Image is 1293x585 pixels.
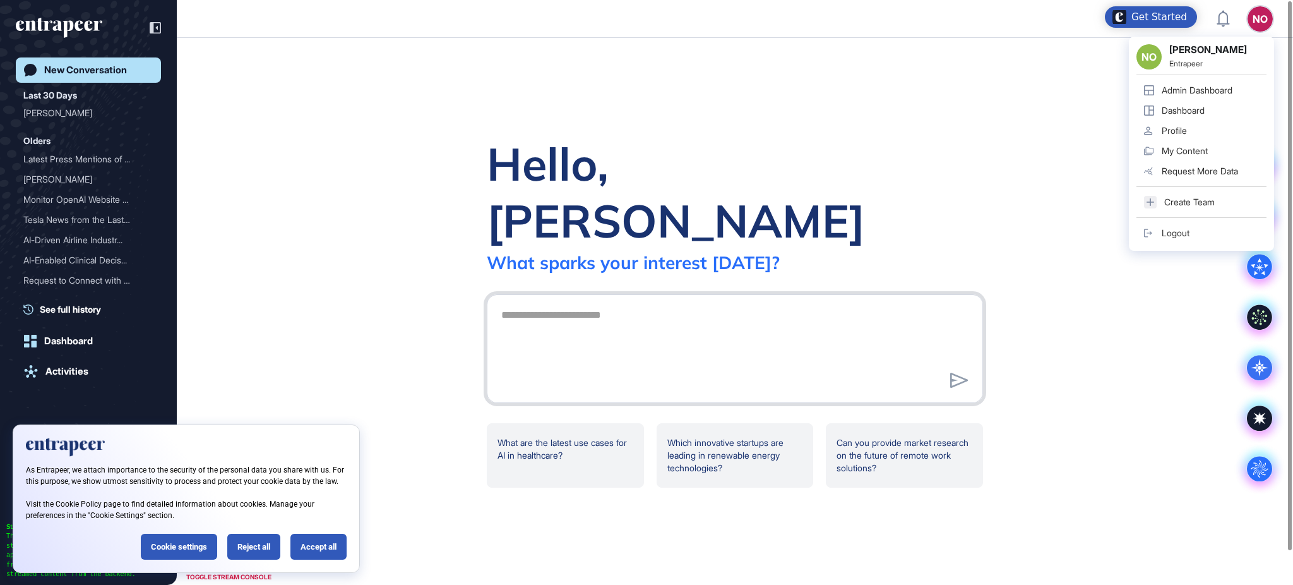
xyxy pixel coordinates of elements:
div: Reese [23,291,153,311]
a: Dashboard [16,329,161,354]
button: NO [1248,6,1273,32]
div: AI-Enabled Clinical Decis... [23,250,143,270]
div: Monitor OpenAI Website Ac... [23,190,143,210]
div: Latest Press Mentions of ... [23,149,143,169]
div: [PERSON_NAME] [23,169,143,190]
div: AI-Driven Airline Industry Updates [23,230,153,250]
div: Which innovative startups are leading in renewable energy technologies? [657,423,814,488]
div: Dashboard [44,335,93,347]
div: Monitor OpenAI Website Activity [23,190,153,210]
div: Open Get Started checklist [1105,6,1197,28]
div: Latest Press Mentions of OpenAI [23,149,153,169]
div: Activities [45,366,88,377]
div: What sparks your interest [DATE]? [487,251,780,274]
div: What are the latest use cases for AI in healthcare? [487,423,644,488]
div: Hello, [PERSON_NAME] [487,135,983,249]
div: Last 30 Days [23,88,77,103]
div: [PERSON_NAME] [23,103,143,123]
div: Can you provide market research on the future of remote work solutions? [826,423,983,488]
a: New Conversation [16,57,161,83]
div: AI-Driven Airline Industr... [23,230,143,250]
a: See full history [23,303,161,316]
div: Request to Connect with Curie [23,270,153,291]
div: Curie [23,103,153,123]
a: Activities [16,359,161,384]
div: Olders [23,133,51,148]
div: Get Started [1131,11,1187,23]
div: AI-Enabled Clinical Decision Support Software for Infectious Disease Screening and AMR Program [23,250,153,270]
img: launcher-image-alternative-text [1112,10,1126,24]
div: Reese [23,169,153,190]
div: Tesla News from the Last Two Weeks [23,210,153,230]
div: entrapeer-logo [16,18,102,38]
div: TOGGLE STREAM CONSOLE [183,569,275,585]
span: See full history [40,303,101,316]
div: New Conversation [44,64,127,76]
div: Request to Connect with C... [23,270,143,291]
div: [PERSON_NAME] [23,291,143,311]
div: Tesla News from the Last ... [23,210,143,230]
